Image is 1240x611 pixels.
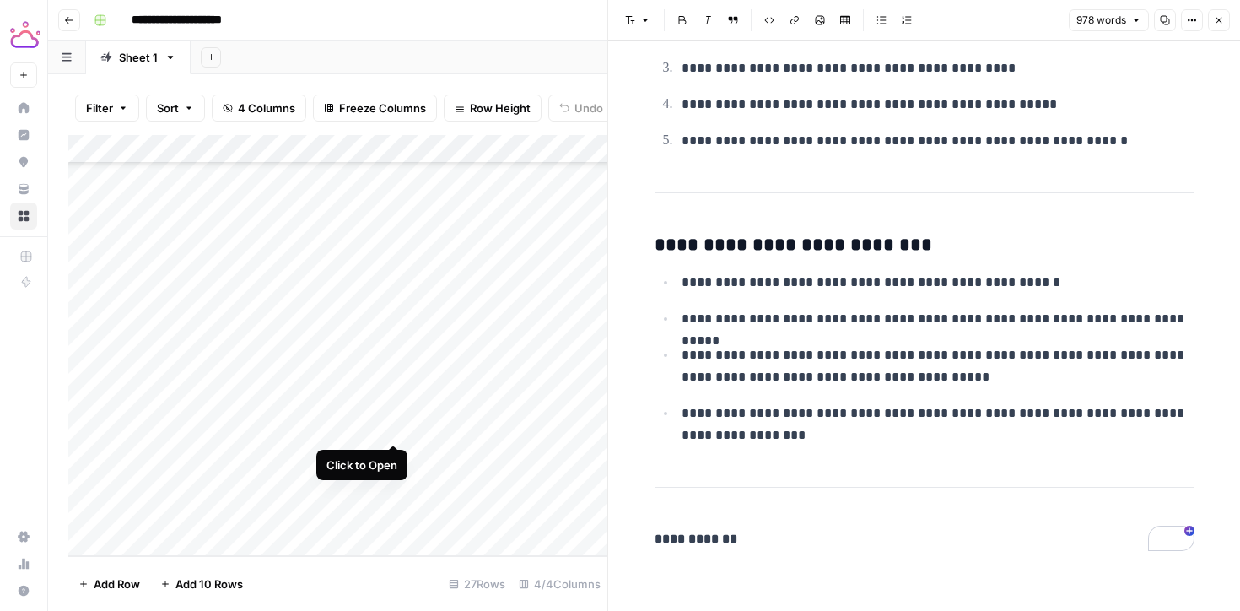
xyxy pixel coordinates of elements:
button: 978 words [1069,9,1149,31]
a: Opportunities [10,149,37,176]
span: Filter [86,100,113,116]
button: Filter [75,95,139,122]
button: Add Row [68,570,150,597]
a: Usage [10,550,37,577]
span: Undo [574,100,603,116]
button: Help + Support [10,577,37,604]
span: Add 10 Rows [175,576,243,592]
span: 4 Columns [238,100,295,116]
div: Click to Open [326,457,397,473]
span: Sort [157,100,179,116]
a: Insights [10,122,37,149]
button: Workspace: Tactiq [10,14,37,56]
a: Home [10,95,37,122]
span: Freeze Columns [339,100,426,116]
span: Row Height [470,100,531,116]
button: Undo [548,95,614,122]
div: 27 Rows [442,570,512,597]
a: Settings [10,523,37,550]
button: Add 10 Rows [150,570,253,597]
button: 4 Columns [212,95,306,122]
div: Sheet 1 [119,49,158,66]
div: 4/4 Columns [512,570,607,597]
a: Browse [10,203,37,230]
a: Your Data [10,176,37,203]
img: Tactiq Logo [10,19,40,50]
button: Freeze Columns [313,95,437,122]
a: Sheet 1 [86,41,191,74]
button: Sort [146,95,205,122]
span: Add Row [94,576,140,592]
span: 978 words [1076,13,1126,28]
button: Row Height [444,95,542,122]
